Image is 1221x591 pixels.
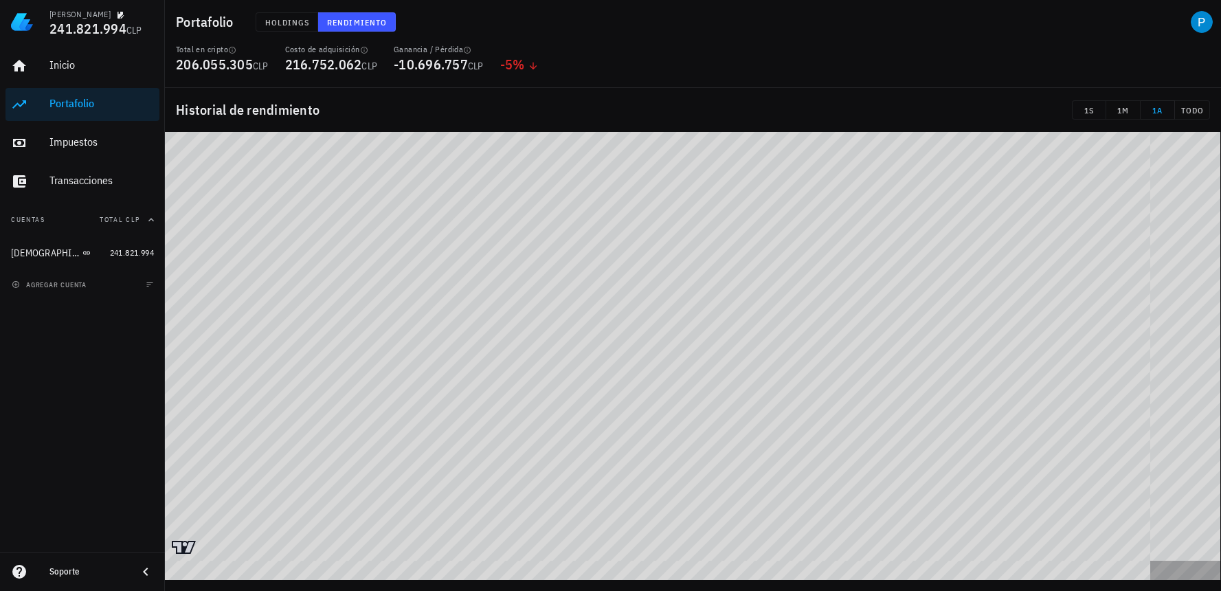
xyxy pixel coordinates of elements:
[394,55,468,74] span: -10.696.757
[5,88,159,121] a: Portafolio
[326,17,387,27] span: Rendimiento
[126,24,142,36] span: CLP
[176,55,253,74] span: 206.055.305
[1078,105,1100,115] span: 1S
[1191,11,1213,33] div: avatar
[1180,105,1204,115] span: TODO
[1175,100,1210,120] button: TODO
[265,17,310,27] span: Holdings
[49,97,154,110] div: Portafolio
[14,280,87,289] span: agregar cuenta
[256,12,319,32] button: Holdings
[1141,100,1175,120] button: 1A
[5,165,159,198] a: Transacciones
[513,55,524,74] span: %
[5,236,159,269] a: [DEMOGRAPHIC_DATA] 241.821.994
[176,44,269,55] div: Total en cripto
[285,44,378,55] div: Costo de adquisición
[11,11,33,33] img: LedgiFi
[49,58,154,71] div: Inicio
[361,60,377,72] span: CLP
[1146,105,1169,115] span: 1A
[1106,100,1141,120] button: 1M
[100,215,140,224] span: Total CLP
[394,44,484,55] div: Ganancia / Pérdida
[176,11,239,33] h1: Portafolio
[1112,105,1134,115] span: 1M
[110,247,154,258] span: 241.821.994
[172,541,196,554] a: Charting by TradingView
[49,19,126,38] span: 241.821.994
[253,60,269,72] span: CLP
[8,278,93,291] button: agregar cuenta
[11,247,80,259] div: [DEMOGRAPHIC_DATA]
[49,9,111,20] div: [PERSON_NAME]
[500,58,539,71] div: -5
[49,135,154,148] div: Impuestos
[5,203,159,236] button: CuentasTotal CLP
[49,174,154,187] div: Transacciones
[49,566,126,577] div: Soporte
[318,12,396,32] button: Rendimiento
[468,60,484,72] span: CLP
[5,49,159,82] a: Inicio
[5,126,159,159] a: Impuestos
[1072,100,1106,120] button: 1S
[165,88,1221,132] div: Historial de rendimiento
[285,55,362,74] span: 216.752.062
